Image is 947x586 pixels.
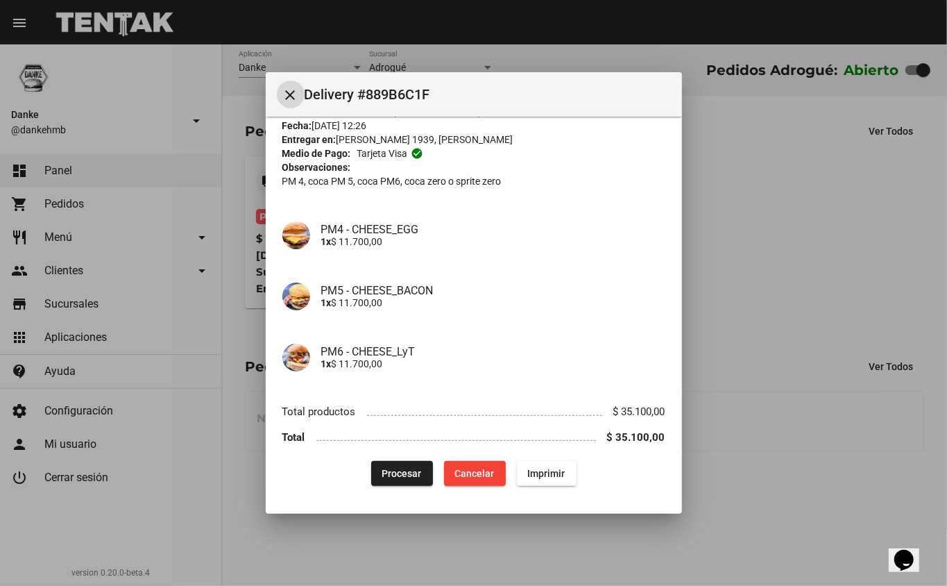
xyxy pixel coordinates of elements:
[517,461,577,486] button: Imprimir
[411,147,423,160] mat-icon: check_circle
[282,424,665,450] li: Total $ 35.100,00
[455,468,495,479] span: Cancelar
[321,297,332,308] b: 1x
[282,344,310,371] img: f4fd4fc5-1d0f-45c4-b852-86da81b46df0.png
[282,221,310,249] img: 32798bc7-b8d8-4720-a981-b748d0984708.png
[371,461,433,486] button: Procesar
[282,119,665,133] div: [DATE] 12:26
[444,461,506,486] button: Cancelar
[282,162,351,173] strong: Observaciones:
[382,468,422,479] span: Procesar
[321,236,332,247] b: 1x
[321,358,665,369] p: $ 11.700,00
[321,223,665,236] h4: PM4 - CHEESE_EGG
[305,83,671,106] span: Delivery #889B6C1F
[277,81,305,108] button: Cerrar
[282,133,665,146] div: [PERSON_NAME] 1939, [PERSON_NAME]
[321,358,332,369] b: 1x
[282,106,317,117] strong: Cuenta:
[357,146,407,160] span: Tarjeta visa
[889,530,933,572] iframe: chat widget
[528,468,565,479] span: Imprimir
[321,236,665,247] p: $ 11.700,00
[282,87,299,103] mat-icon: Cerrar
[282,146,351,160] strong: Medio de Pago:
[282,134,336,145] strong: Entregar en:
[282,120,312,131] strong: Fecha:
[321,297,665,308] p: $ 11.700,00
[321,284,665,297] h4: PM5 - CHEESE_BACON
[321,345,665,358] h4: PM6 - CHEESE_LyT
[282,399,665,425] li: Total productos $ 35.100,00
[397,106,479,117] a: [PHONE_NUMBER]
[282,283,310,310] img: c9faa3eb-0ec4-43b9-b4c4-2232074fda8e.png
[282,174,665,188] p: PM 4, coca PM 5, coca PM6, coca zero o sprite zero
